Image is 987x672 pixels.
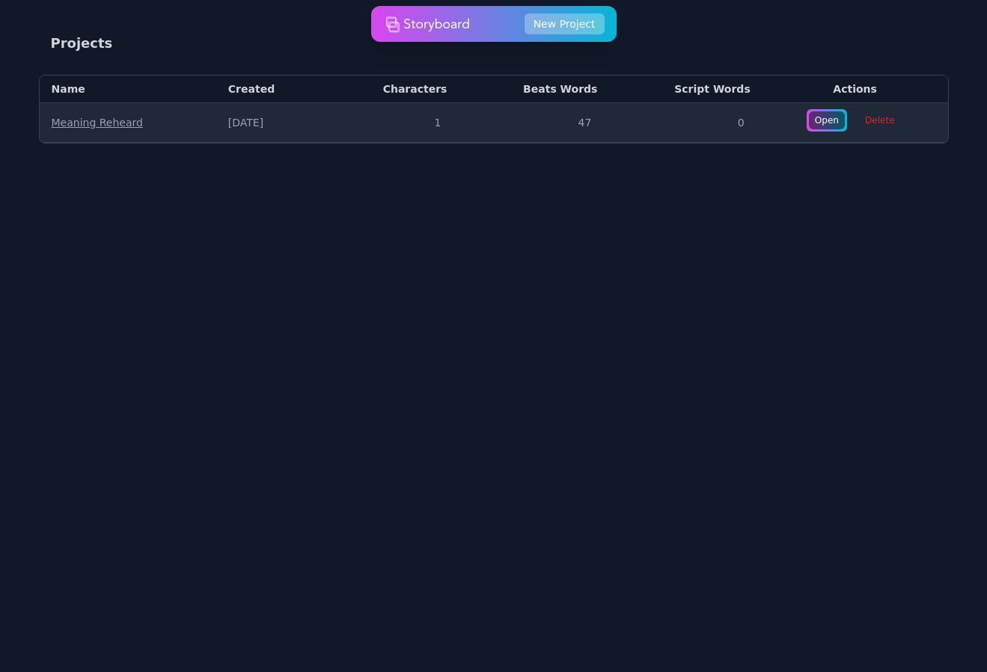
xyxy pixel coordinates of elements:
[385,9,469,39] img: storyboard
[609,103,762,143] td: 0
[609,75,762,103] th: Script Words
[324,75,459,103] th: Characters
[52,117,143,129] a: Meaning Reheard
[809,111,845,129] div: Open
[525,13,605,34] button: New Project
[51,33,113,54] h2: Projects
[324,103,459,143] td: 1
[763,75,948,103] th: Actions
[856,110,903,131] span: Delete
[216,103,324,143] td: [DATE]
[459,75,609,103] th: Beats Words
[40,75,216,103] th: Name
[459,103,609,143] td: 47
[807,109,847,132] a: Open
[216,75,324,103] th: Created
